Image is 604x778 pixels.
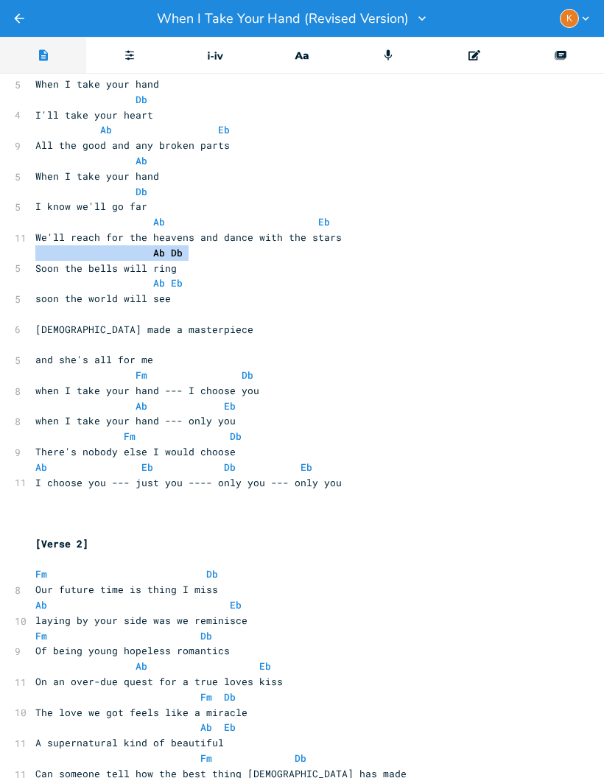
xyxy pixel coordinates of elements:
span: Db [136,185,147,198]
button: K [560,9,592,28]
span: soon the world will see [35,292,171,305]
span: and she's all for me [35,353,153,366]
span: Eb [224,721,236,734]
span: Eb [318,215,330,228]
span: Soon the bells will ring [35,262,177,275]
span: I choose you --- just you ---- only you --- only you [35,476,342,489]
span: Fm [136,368,147,382]
span: Ab [35,460,47,474]
span: Ab [136,399,147,413]
span: Fm [200,690,212,704]
span: Db [242,368,253,382]
span: Db [224,460,236,474]
span: I know we'll go far [35,200,147,213]
span: Eb [224,399,236,413]
span: Db [171,246,183,259]
span: Fm [124,430,136,443]
span: The love we got feels like a miracle [35,706,247,719]
span: Ab [136,659,147,673]
span: Eb [141,460,153,474]
span: Fm [200,751,212,765]
span: Ab [153,215,165,228]
span: We'll reach for the heavens and dance with the stars [35,231,342,244]
span: When I take your hand [35,169,159,183]
span: Ab [100,123,112,136]
span: Eb [259,659,271,673]
span: Ab [200,721,212,734]
span: Eb [301,460,312,474]
span: when I take your hand --- I choose you [35,384,259,397]
span: Of being young hopeless romantics [35,644,230,657]
span: A supernatural kind of beautiful [35,736,224,749]
span: Eb [171,276,183,290]
span: Db [295,751,306,765]
div: kenleyknotes [560,9,579,28]
span: Db [200,629,212,642]
span: Ab [35,598,47,611]
span: I'll take your heart [35,108,153,122]
span: Ab [153,246,165,259]
span: All the good and any broken parts [35,139,230,152]
span: laying by your side was we reminisce [35,614,247,627]
span: Eb [230,598,242,611]
span: when I take your hand --- only you [35,414,236,427]
span: Fm [35,567,47,581]
span: Eb [218,123,230,136]
span: Db [206,567,218,581]
span: When I Take Your Hand (Revised Version) [157,12,409,25]
span: There's nobody else I would choose [35,445,236,458]
span: [DEMOGRAPHIC_DATA] made a masterpiece [35,323,253,336]
span: [Verse 2] [35,537,88,550]
span: Our future time is thing I miss [35,583,218,596]
span: Db [136,93,147,106]
span: On an over-due quest for a true loves kiss [35,675,283,688]
span: Db [224,690,236,704]
span: Ab [153,276,165,290]
span: When I take your hand [35,77,159,91]
span: Ab [136,154,147,167]
span: Db [230,430,242,443]
span: Fm [35,629,47,642]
